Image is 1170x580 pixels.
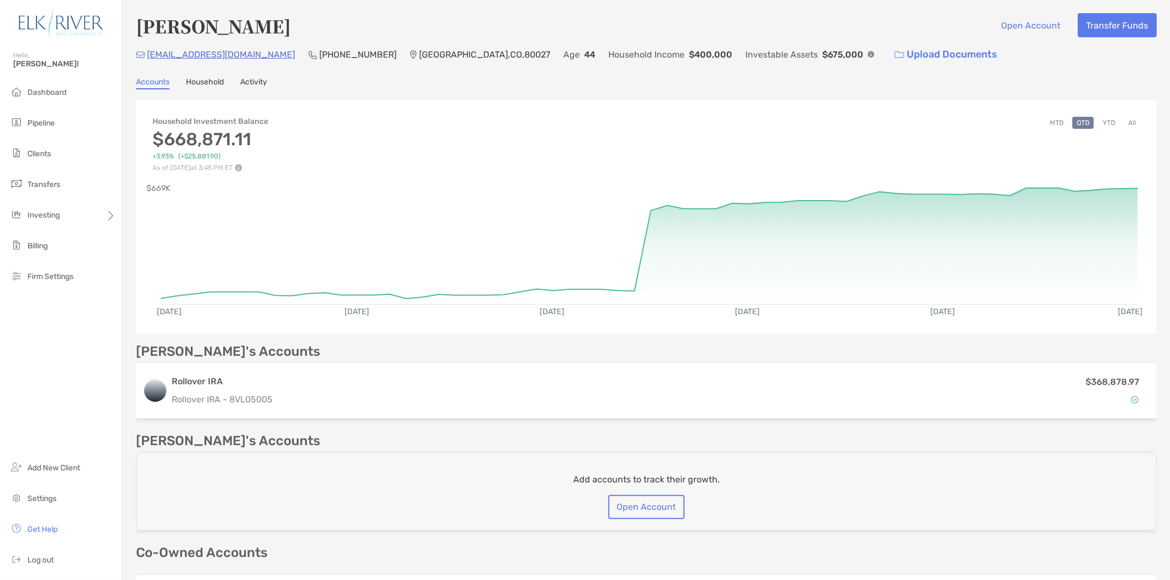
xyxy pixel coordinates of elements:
text: [DATE] [930,307,955,316]
span: Firm Settings [27,272,74,281]
button: Transfer Funds [1078,13,1157,37]
p: [GEOGRAPHIC_DATA] , CO , 80027 [419,48,550,61]
img: investing icon [10,208,23,221]
p: Co-Owned Accounts [136,546,1157,560]
text: [DATE] [1118,307,1143,316]
p: $675,000 [822,48,863,61]
p: As of [DATE] at 3:45 PM ET [152,164,268,172]
button: Open Account [608,495,685,519]
img: billing icon [10,238,23,252]
img: settings icon [10,491,23,504]
button: Open Account [993,13,1069,37]
img: Zoe Logo [13,4,109,44]
p: [PERSON_NAME]'s Accounts [136,434,320,448]
img: dashboard icon [10,85,23,98]
img: add_new_client icon [10,460,23,474]
span: Settings [27,494,56,503]
button: QTD [1072,117,1094,129]
text: [DATE] [344,307,369,316]
img: Account Status icon [1131,396,1139,403]
button: YTD [1098,117,1120,129]
p: Age [563,48,580,61]
button: MTD [1045,117,1068,129]
text: [DATE] [735,307,760,316]
p: $400,000 [689,48,732,61]
img: clients icon [10,146,23,160]
h3: $668,871.11 [152,129,268,150]
p: [PERSON_NAME]'s Accounts [136,345,320,359]
span: Add New Client [27,463,80,473]
h4: [PERSON_NAME] [136,13,291,38]
img: firm-settings icon [10,269,23,282]
img: button icon [895,51,904,59]
img: Performance Info [235,164,242,172]
img: logo account [144,380,166,402]
span: Investing [27,211,60,220]
h4: Household Investment Balance [152,117,268,126]
img: pipeline icon [10,116,23,129]
p: [PHONE_NUMBER] [319,48,397,61]
span: Transfers [27,180,60,189]
span: Get Help [27,525,58,534]
a: Activity [240,77,267,89]
p: $368,878.97 [1086,375,1139,389]
a: Accounts [136,77,169,89]
text: [DATE] [540,307,564,316]
img: Location Icon [410,50,417,59]
img: Phone Icon [308,50,317,59]
p: 44 [584,48,595,61]
a: Household [186,77,224,89]
span: Billing [27,241,48,251]
span: ( +$25,881.90 ) [178,152,221,161]
img: get-help icon [10,522,23,535]
span: Pipeline [27,118,55,128]
span: Log out [27,555,54,565]
img: logout icon [10,553,23,566]
span: [PERSON_NAME]! [13,59,116,69]
p: Investable Assets [745,48,818,61]
span: Dashboard [27,88,66,97]
p: Rollover IRA - 8VL05005 [172,393,933,406]
img: Email Icon [136,52,145,58]
span: +3.93% [152,152,174,161]
img: transfers icon [10,177,23,190]
img: Info Icon [868,51,874,58]
text: [DATE] [157,307,182,316]
text: $669K [146,184,171,193]
button: All [1124,117,1140,129]
p: Household Income [608,48,685,61]
p: Add accounts to track their growth. [573,473,720,486]
p: [EMAIL_ADDRESS][DOMAIN_NAME] [147,48,295,61]
a: Upload Documents [888,43,1004,66]
h3: Rollover IRA [172,375,933,388]
span: Clients [27,149,51,158]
